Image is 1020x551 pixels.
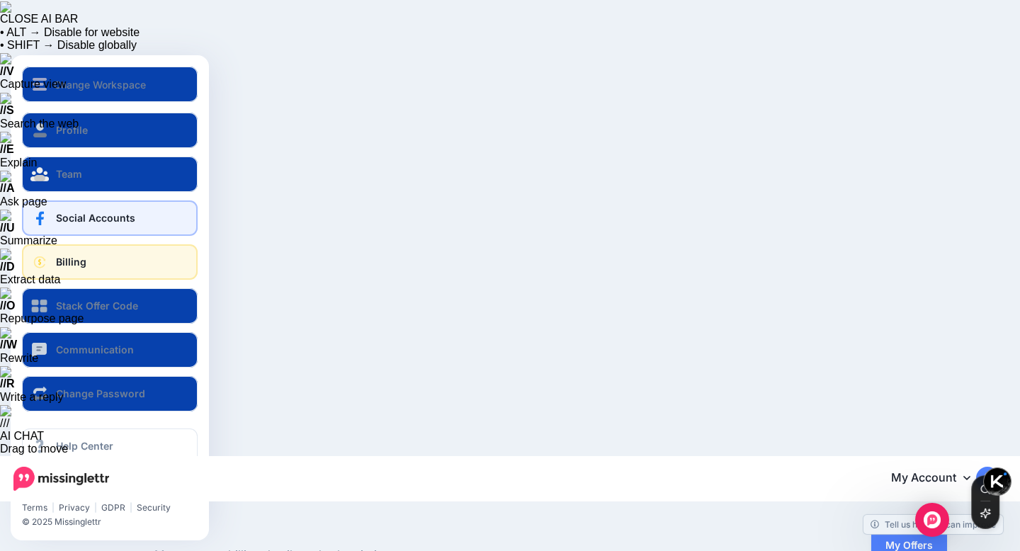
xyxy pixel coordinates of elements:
[52,502,55,513] span: |
[22,515,208,529] li: © 2025 Missinglettr
[101,502,125,513] a: GDPR
[22,502,47,513] a: Terms
[130,502,132,513] span: |
[863,515,1003,534] a: Tell us how we can improve
[877,461,999,496] a: My Account
[59,502,90,513] a: Privacy
[13,467,109,491] img: Missinglettr
[915,503,949,537] div: Open Intercom Messenger
[154,525,676,539] span: Billing
[94,502,97,513] span: |
[137,502,171,513] a: Security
